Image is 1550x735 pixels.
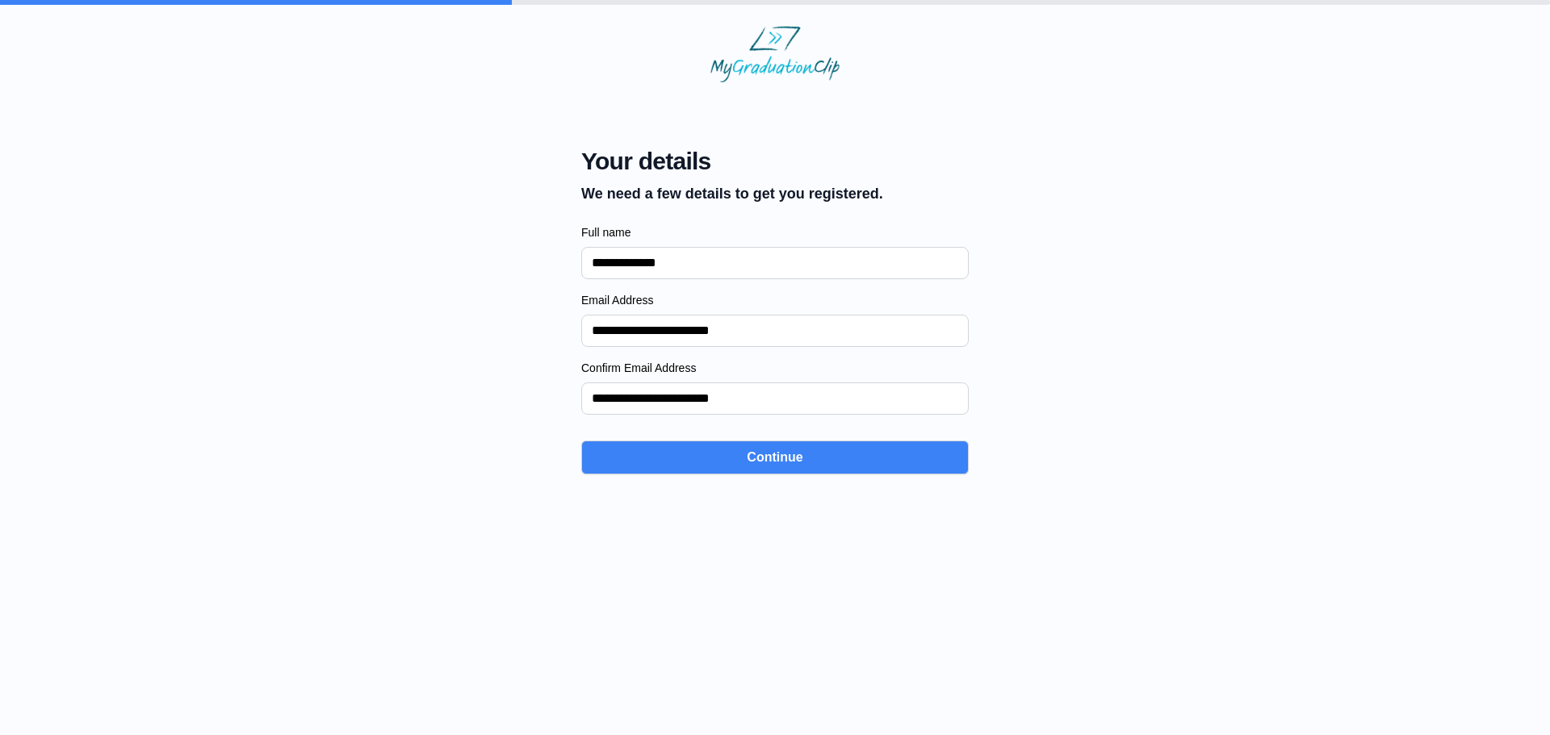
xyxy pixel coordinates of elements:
[581,441,969,474] button: Continue
[581,224,969,240] label: Full name
[581,360,969,376] label: Confirm Email Address
[581,292,969,308] label: Email Address
[581,182,883,205] p: We need a few details to get you registered.
[710,26,840,82] img: MyGraduationClip
[581,147,883,176] span: Your details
